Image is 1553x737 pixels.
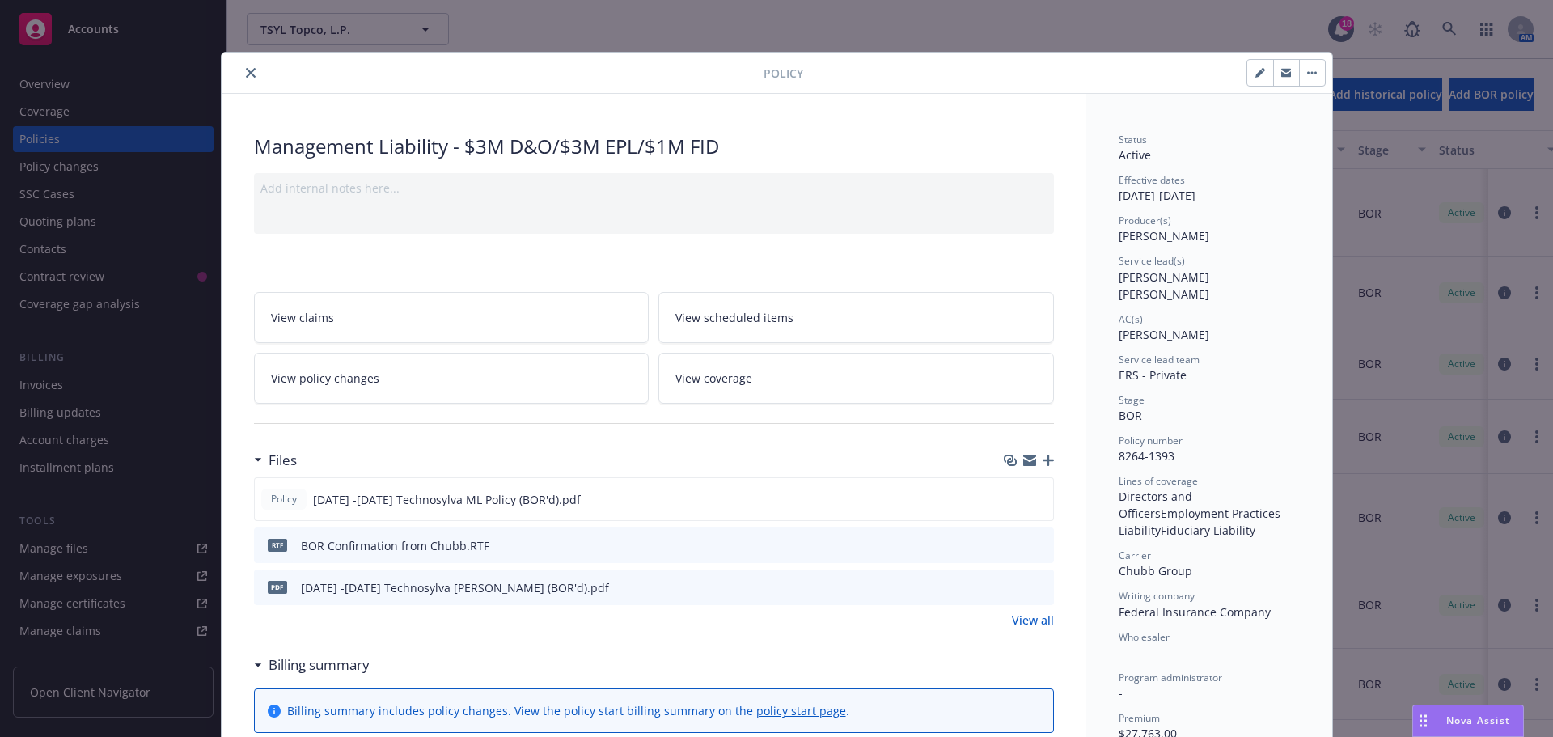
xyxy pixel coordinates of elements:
button: Nova Assist [1412,705,1524,737]
span: [DATE] -[DATE] Technosylva ML Policy (BOR'd).pdf [313,491,581,508]
span: Policy [268,492,300,506]
span: Chubb Group [1119,563,1192,578]
span: Directors and Officers [1119,489,1195,521]
span: pdf [268,581,287,593]
span: Service lead team [1119,353,1200,366]
span: [PERSON_NAME] [1119,327,1209,342]
span: Employment Practices Liability [1119,506,1284,538]
div: Billing summary includes policy changes. View the policy start billing summary on the . [287,702,849,719]
span: Service lead(s) [1119,254,1185,268]
a: View claims [254,292,650,343]
div: [DATE] - [DATE] [1119,173,1300,204]
div: Management Liability - $3M D&O/$3M EPL/$1M FID [254,133,1054,160]
span: Policy number [1119,434,1183,447]
span: View scheduled items [675,309,793,326]
a: View policy changes [254,353,650,404]
span: - [1119,645,1123,660]
span: Carrier [1119,549,1151,562]
span: Producer(s) [1119,214,1171,227]
a: policy start page [756,703,846,718]
a: View all [1012,612,1054,629]
a: View coverage [658,353,1054,404]
span: Program administrator [1119,671,1222,684]
span: BOR [1119,408,1142,423]
button: close [241,63,260,83]
button: download file [1007,579,1020,596]
span: Effective dates [1119,173,1185,187]
span: Fiduciary Liability [1161,523,1255,538]
span: Policy [764,65,803,82]
span: Lines of coverage [1119,474,1198,488]
span: Stage [1119,393,1145,407]
span: View claims [271,309,334,326]
h3: Files [269,450,297,471]
div: Billing summary [254,654,370,676]
span: Writing company [1119,589,1195,603]
span: [PERSON_NAME] [PERSON_NAME] [1119,269,1212,302]
span: Wholesaler [1119,630,1170,644]
button: preview file [1032,491,1047,508]
span: View coverage [675,370,752,387]
span: 8264-1393 [1119,448,1174,464]
button: download file [1007,537,1020,554]
span: [PERSON_NAME] [1119,228,1209,244]
div: BOR Confirmation from Chubb.RTF [301,537,489,554]
span: - [1119,685,1123,701]
span: Federal Insurance Company [1119,604,1271,620]
span: View policy changes [271,370,379,387]
span: Nova Assist [1446,714,1510,727]
span: Status [1119,133,1147,146]
span: Premium [1119,711,1160,725]
button: preview file [1033,537,1047,554]
div: [DATE] -[DATE] Technosylva [PERSON_NAME] (BOR'd).pdf [301,579,609,596]
span: Active [1119,147,1151,163]
span: ERS - Private [1119,367,1187,383]
div: Add internal notes here... [260,180,1047,197]
h3: Billing summary [269,654,370,676]
button: preview file [1033,579,1047,596]
span: RTF [268,539,287,551]
button: download file [1006,491,1019,508]
span: AC(s) [1119,312,1143,326]
a: View scheduled items [658,292,1054,343]
div: Files [254,450,297,471]
div: Drag to move [1413,705,1433,736]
